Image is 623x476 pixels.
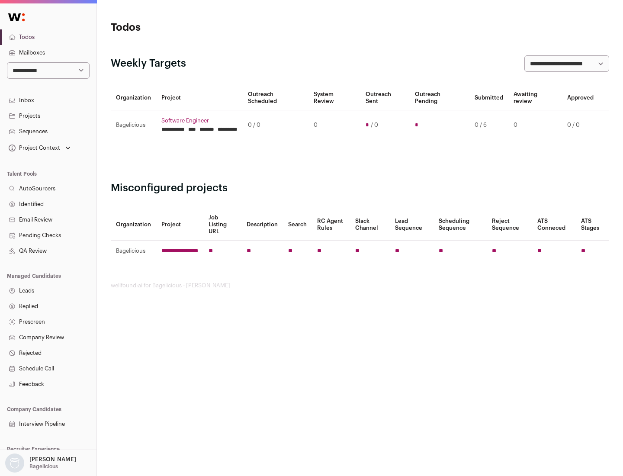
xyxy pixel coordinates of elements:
h2: Weekly Targets [111,57,186,71]
h1: Todos [111,21,277,35]
th: Job Listing URL [203,209,241,241]
button: Open dropdown [3,453,78,473]
th: ATS Stages [576,209,609,241]
h2: Misconfigured projects [111,181,609,195]
th: RC Agent Rules [312,209,350,241]
th: Scheduling Sequence [434,209,487,241]
th: Lead Sequence [390,209,434,241]
td: 0 / 0 [562,110,599,140]
th: Description [241,209,283,241]
th: Organization [111,209,156,241]
div: Project Context [7,145,60,151]
a: Software Engineer [161,117,238,124]
td: Bagelicious [111,241,156,262]
p: Bagelicious [29,463,58,470]
th: Outreach Sent [360,86,410,110]
img: Wellfound [3,9,29,26]
footer: wellfound:ai for Bagelicious - [PERSON_NAME] [111,282,609,289]
th: Submitted [469,86,508,110]
th: Organization [111,86,156,110]
th: Reject Sequence [487,209,533,241]
th: Project [156,86,243,110]
th: Project [156,209,203,241]
th: Outreach Scheduled [243,86,308,110]
td: Bagelicious [111,110,156,140]
th: Approved [562,86,599,110]
th: ATS Conneced [532,209,575,241]
img: nopic.png [5,453,24,473]
th: Awaiting review [508,86,562,110]
th: Outreach Pending [410,86,469,110]
td: 0 / 0 [243,110,308,140]
td: 0 [508,110,562,140]
th: System Review [308,86,360,110]
td: 0 / 6 [469,110,508,140]
td: 0 [308,110,360,140]
button: Open dropdown [7,142,72,154]
span: / 0 [371,122,378,129]
th: Search [283,209,312,241]
th: Slack Channel [350,209,390,241]
p: [PERSON_NAME] [29,456,76,463]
